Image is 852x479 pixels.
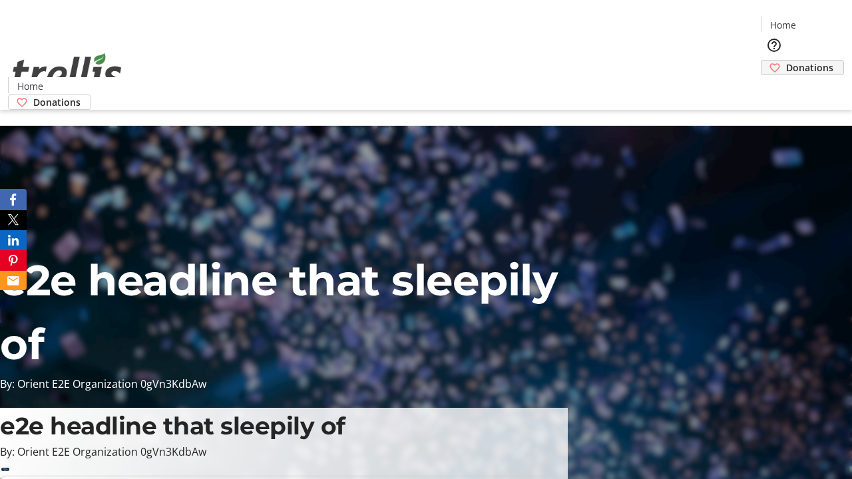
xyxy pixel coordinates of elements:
[8,39,126,105] img: Orient E2E Organization 0gVn3KdbAw's Logo
[770,18,796,32] span: Home
[9,79,51,93] a: Home
[761,60,844,75] a: Donations
[33,95,81,109] span: Donations
[8,94,91,110] a: Donations
[17,79,43,93] span: Home
[761,18,804,32] a: Home
[761,75,787,102] button: Cart
[786,61,833,75] span: Donations
[761,32,787,59] button: Help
